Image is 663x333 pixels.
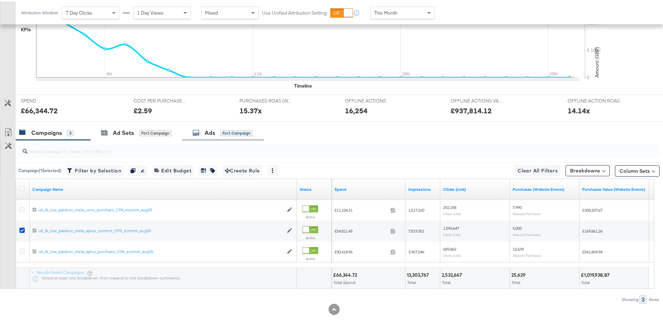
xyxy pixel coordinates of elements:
[581,278,590,284] span: Total
[568,96,620,103] span: OFFLINE ACTION ROAS
[443,245,456,250] span: 689,862
[302,234,318,239] label: Active
[31,128,62,136] div: Campaigns
[39,206,283,211] div: uk_tk_low_paidsoc_meta_conv_purchase_CPA_ecomm_aug25
[582,227,602,232] span: £169,861.26
[134,104,152,114] div: £2.59
[334,206,388,211] span: £11,104.31
[205,8,218,15] span: Mixed
[513,245,524,250] span: 12,639
[294,81,312,88] div: Timeline
[407,278,416,284] span: Total
[137,8,164,15] span: 1 Day Views
[39,247,283,253] div: uk_tk_low_paidsoc_meta_aplus_purchase_CPA_ecomm_aug25
[18,166,61,172] div: Campaign ( 1 Selected)
[334,227,388,232] span: £24,821.45
[32,185,294,191] a: Your campaign name.
[443,231,461,235] sub: Clicks (Link)
[511,270,528,277] div: 25,629
[345,96,397,103] span: OFFLINE ACTIONS
[39,227,283,232] div: uk_tk_low_paidsoc_meta_aplus_content_CPS_ecomm_aug25
[27,140,601,154] input: Search Campaigns by Name, ID or Objective
[113,128,134,136] div: Ad Sets
[67,129,73,135] div: 3
[582,206,602,211] span: £308,207.67
[513,252,541,256] sub: Website Purchases
[408,206,424,211] span: 1,517,220
[152,164,194,175] button: Edit Budget
[345,104,368,114] div: 16,254
[568,104,590,114] div: 14.14x
[302,213,318,218] label: Active
[639,294,647,302] div: 3
[408,248,424,253] span: 3,967,246
[66,8,92,15] span: 7 Day Clicks
[334,248,388,253] span: £30,418.96
[443,224,459,229] span: 1,590,647
[239,104,262,114] div: 15.37x
[443,252,461,256] sub: Clicks (Link)
[334,185,403,191] a: The total amount spent to date.
[155,165,191,174] span: Edit Budget
[443,185,507,191] a: The number of clicks on links appearing on your ad or Page that direct people to your sites off F...
[39,227,283,233] a: uk_tk_low_paidsoc_meta_aplus_content_CPS_ecomm_aug25
[21,9,58,14] div: Attribution Window:
[566,164,610,175] button: Breakdowns
[622,296,639,301] div: Showing:
[513,203,522,209] span: 7,990
[513,185,577,191] a: The number of times a purchase was made tracked by your Custom Audience pixel on your website aft...
[407,270,431,277] div: 13,303,767
[442,278,451,284] span: Total
[513,210,541,214] sub: Website Purchases
[451,96,503,103] span: OFFLINE ACTIONS VALUE
[333,270,359,277] div: £66,344.72
[302,255,318,260] label: Active
[333,278,355,284] span: Total Spend
[300,185,329,191] a: Shows the current state of your Ad Campaign.
[594,46,600,76] text: Amount (GBP)
[39,247,283,253] a: uk_tk_low_paidsoc_meta_aplus_purchase_CPA_ecomm_aug25
[615,164,660,175] button: Column Sets
[512,278,520,284] span: Total
[66,164,123,175] button: Filter by Selection
[21,104,58,114] div: £66,344.72
[513,231,541,235] sub: Website Purchases
[39,206,283,212] a: uk_tk_low_paidsoc_meta_conv_purchase_CPA_ecomm_aug25
[139,129,172,135] div: for 1 Campaign
[582,185,646,191] a: The total value of the purchase actions tracked by your Custom Audience pixel on your website aft...
[408,185,437,191] a: The number of times your ad was served. On mobile apps an ad is counted as served the first time ...
[518,165,558,174] span: Clear All Filters
[442,270,464,277] div: 2,532,667
[451,104,492,114] div: £937,814.12
[69,165,121,174] span: Filter by Selection
[408,227,424,232] span: 7,819,301
[515,164,560,175] button: Clear All Filters
[582,248,602,253] span: £541,869.94
[443,203,456,209] span: 252,158
[374,8,397,15] span: This Month
[513,224,522,229] span: 5,000
[225,165,260,174] span: Create Rule
[262,8,327,15] label: Use Unified Attribution Setting:
[134,96,186,103] span: COST PER PURCHASE (WEBSITE EVENTS)
[220,129,253,135] div: for 1 Campaign
[581,270,611,277] div: £1,019,938.87
[443,210,461,214] sub: Clicks (Link)
[21,96,73,103] span: SPEND
[223,164,262,175] button: Create Rule
[21,25,31,32] div: KPIs
[239,96,292,103] span: PURCHASES ROAS (WEBSITE EVENTS)
[649,296,660,301] div: Rows
[205,128,215,136] div: Ads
